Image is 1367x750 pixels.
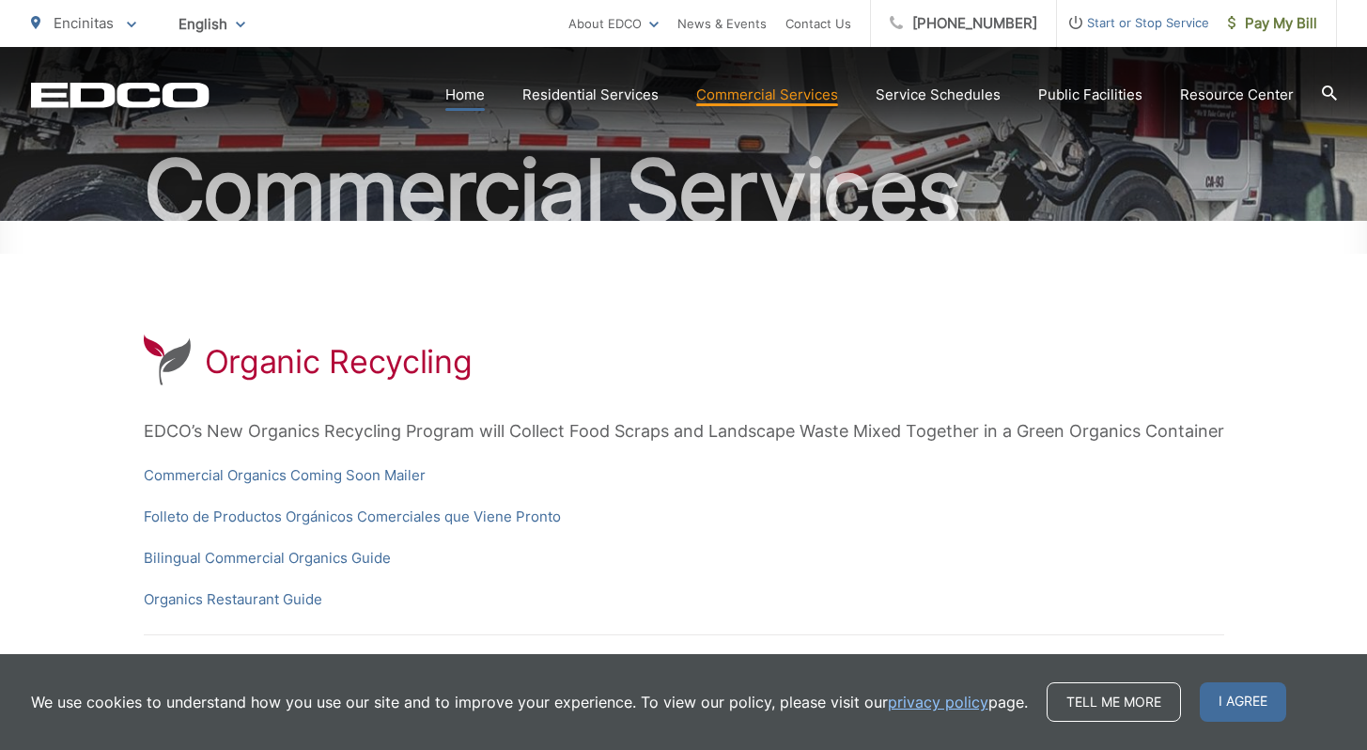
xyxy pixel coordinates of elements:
[144,417,1224,445] p: EDCO’s New Organics Recycling Program will Collect Food Scraps and Landscape Waste Mixed Together...
[1200,682,1286,722] span: I agree
[677,12,767,35] a: News & Events
[54,14,114,32] span: Encinitas
[1047,682,1181,722] a: Tell me more
[888,691,988,713] a: privacy policy
[522,84,659,106] a: Residential Services
[144,506,561,528] a: Folleto de Productos Orgánicos Comerciales que Viene Pronto
[876,84,1001,106] a: Service Schedules
[144,464,426,487] a: Commercial Organics Coming Soon Mailer
[144,588,322,611] a: Organics Restaurant Guide
[205,343,473,381] h1: Organic Recycling
[696,84,838,106] a: Commercial Services
[1038,84,1142,106] a: Public Facilities
[31,144,1337,238] h2: Commercial Services
[31,691,1028,713] p: We use cookies to understand how you use our site and to improve your experience. To view our pol...
[1228,12,1317,35] span: Pay My Bill
[31,82,210,108] a: EDCD logo. Return to the homepage.
[164,8,259,40] span: English
[785,12,851,35] a: Contact Us
[1180,84,1294,106] a: Resource Center
[144,547,391,570] a: Bilingual Commercial Organics Guide
[445,84,485,106] a: Home
[568,12,659,35] a: About EDCO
